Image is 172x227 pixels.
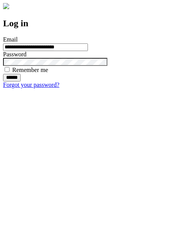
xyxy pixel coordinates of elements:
[3,36,18,43] label: Email
[3,82,59,88] a: Forgot your password?
[12,67,48,73] label: Remember me
[3,3,9,9] img: logo-4e3dc11c47720685a147b03b5a06dd966a58ff35d612b21f08c02c0306f2b779.png
[3,51,26,58] label: Password
[3,18,169,29] h2: Log in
